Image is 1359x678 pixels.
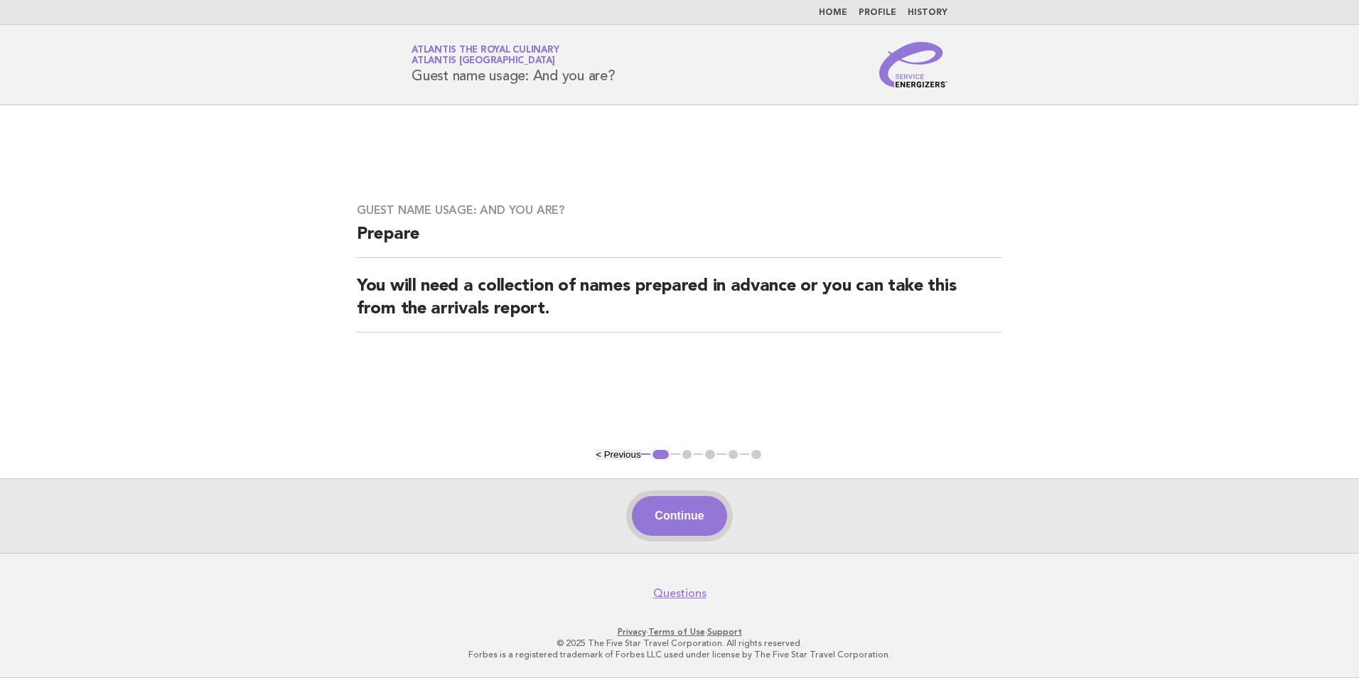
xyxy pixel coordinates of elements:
a: Questions [653,586,707,601]
p: © 2025 The Five Star Travel Corporation. All rights reserved. [245,637,1114,649]
p: Forbes is a registered trademark of Forbes LLC used under license by The Five Star Travel Corpora... [245,649,1114,660]
h3: Guest name usage: And you are? [357,203,1002,217]
a: Profile [859,9,896,17]
a: Home [819,9,847,17]
h2: Prepare [357,223,1002,258]
button: Continue [632,496,726,536]
h2: You will need a collection of names prepared in advance or you can take this from the arrivals re... [357,275,1002,333]
a: Atlantis the Royal CulinaryAtlantis [GEOGRAPHIC_DATA] [412,45,559,65]
img: Service Energizers [879,42,947,87]
a: Support [707,627,742,637]
button: < Previous [596,449,640,460]
a: Privacy [618,627,646,637]
p: · · [245,626,1114,637]
a: Terms of Use [648,627,705,637]
span: Atlantis [GEOGRAPHIC_DATA] [412,57,555,66]
h1: Guest name usage: And you are? [412,46,616,83]
a: History [908,9,947,17]
button: 1 [650,448,671,462]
